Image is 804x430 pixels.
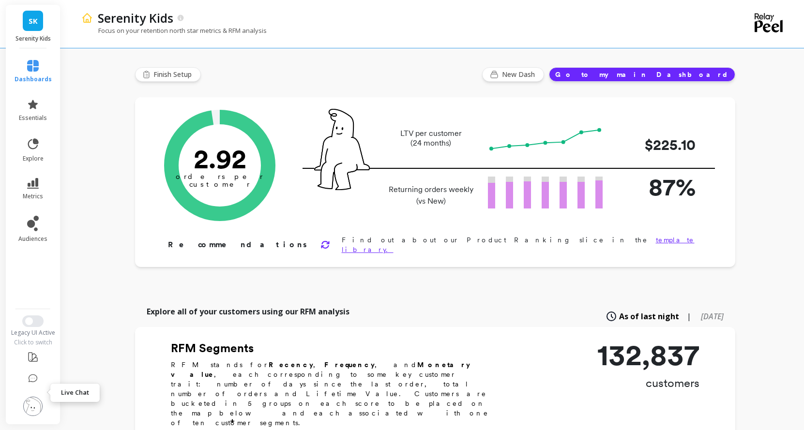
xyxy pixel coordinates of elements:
p: 87% [618,169,696,205]
span: Finish Setup [153,70,195,79]
span: [DATE] [701,311,724,322]
p: Recommendations [168,239,309,251]
button: Go to my main Dashboard [549,67,735,82]
button: Switch to New UI [22,315,44,327]
p: LTV per customer (24 months) [386,129,476,148]
button: Finish Setup [135,67,201,82]
span: dashboards [15,75,52,83]
span: As of last night [619,311,679,322]
p: 132,837 [597,341,699,370]
span: metrics [23,193,43,200]
p: Focus on your retention north star metrics & RFM analysis [81,26,267,35]
p: RFM stands for , , and , each corresponding to some key customer trait: number of days since the ... [171,360,500,428]
span: | [687,311,691,322]
span: essentials [19,114,47,122]
p: Explore all of your customers using our RFM analysis [147,306,349,317]
p: Returning orders weekly (vs New) [386,184,476,207]
div: Click to switch [5,339,61,346]
button: New Dash [482,67,544,82]
p: Serenity Kids [15,35,51,43]
div: Legacy UI Active [5,329,61,337]
img: pal seatted on line [314,109,370,190]
span: New Dash [502,70,538,79]
img: header icon [81,12,93,24]
span: audiences [18,235,47,243]
tspan: customer [189,180,250,189]
text: 2.92 [193,143,246,175]
h2: RFM Segments [171,341,500,356]
p: Find out about our Product Ranking slice in the [342,235,704,254]
p: $225.10 [618,134,696,156]
tspan: orders per [176,172,264,181]
b: Frequency [324,361,375,369]
span: explore [23,155,44,163]
p: customers [597,375,699,391]
b: Recency [269,361,313,369]
span: SK [29,15,38,27]
img: profile picture [23,397,43,416]
p: Serenity Kids [98,10,173,26]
